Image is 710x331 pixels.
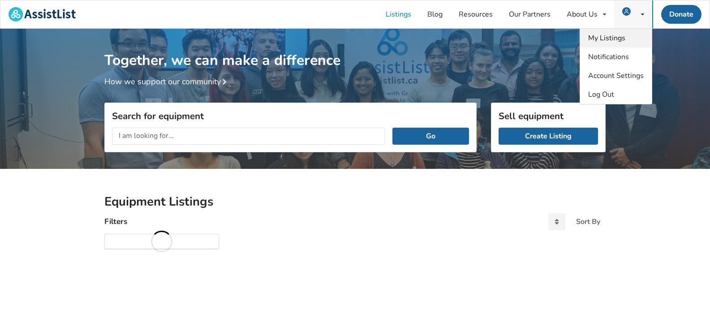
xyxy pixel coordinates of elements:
[112,110,469,122] h3: Search for equipment
[499,110,598,122] h3: Sell equipment
[499,128,598,145] a: Create Listing
[104,216,127,227] h4: Filters
[588,52,629,62] span: Notifications
[588,33,625,43] span: My Listings
[661,5,701,24] a: Donate
[501,0,559,28] a: Our Partners
[588,71,644,81] span: Account Settings
[378,0,419,28] a: Listings
[112,128,385,145] input: I am looking for...
[104,76,230,87] a: How we support our community
[588,90,614,99] span: Log Out
[104,29,606,69] h1: Together, we can make a difference
[419,0,451,28] a: Blog
[567,11,598,18] div: About Us
[576,218,600,225] div: Sort By
[104,194,606,210] h2: Equipment Listings
[622,7,631,16] img: user icon
[9,7,76,21] img: assistlist-logo
[451,0,501,28] a: Resources
[392,128,469,145] button: Go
